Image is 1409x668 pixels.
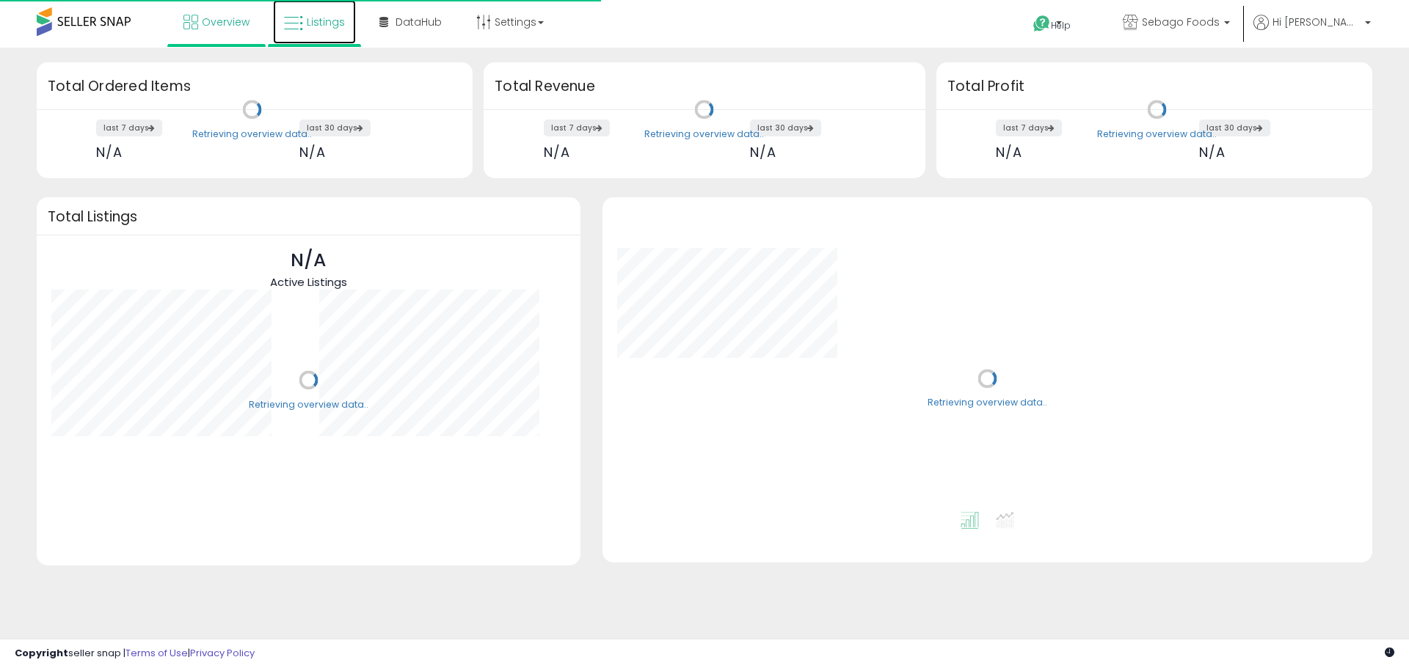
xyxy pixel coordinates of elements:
[249,398,368,411] div: Retrieving overview data..
[1051,19,1071,32] span: Help
[1253,15,1371,48] a: Hi [PERSON_NAME]
[644,128,764,141] div: Retrieving overview data..
[192,128,312,141] div: Retrieving overview data..
[190,646,255,660] a: Privacy Policy
[928,397,1047,410] div: Retrieving overview data..
[307,15,345,29] span: Listings
[202,15,250,29] span: Overview
[1273,15,1361,29] span: Hi [PERSON_NAME]
[1142,15,1220,29] span: Sebago Foods
[15,647,255,661] div: seller snap | |
[15,646,68,660] strong: Copyright
[1022,4,1099,48] a: Help
[396,15,442,29] span: DataHub
[1097,128,1217,141] div: Retrieving overview data..
[125,646,188,660] a: Terms of Use
[1033,15,1051,33] i: Get Help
